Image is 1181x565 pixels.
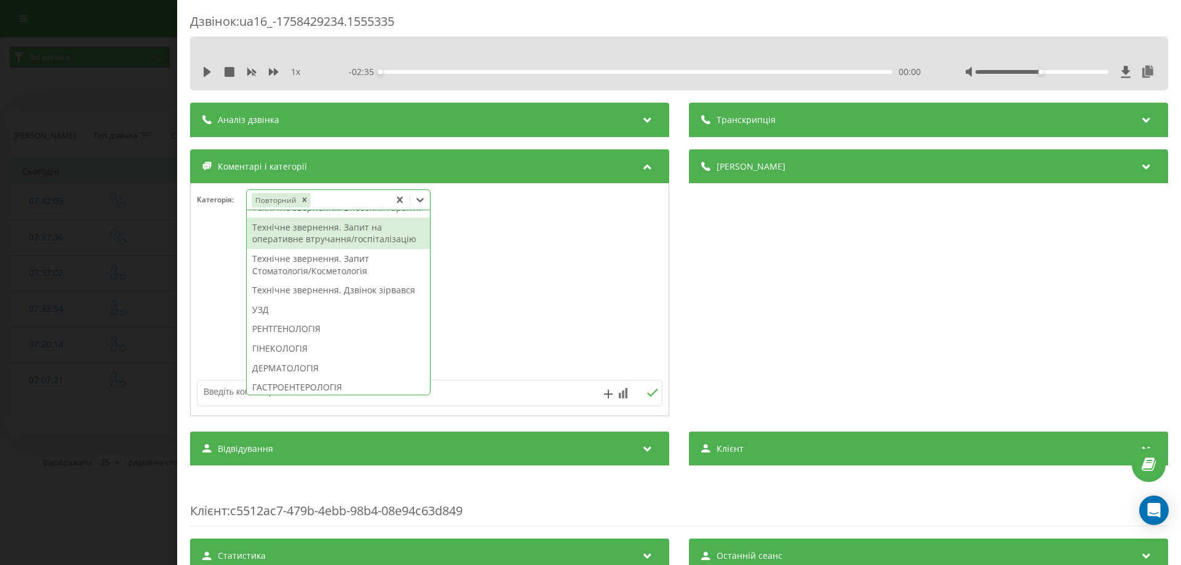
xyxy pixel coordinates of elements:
[247,358,430,378] div: ДЕРМАТОЛОГІЯ
[218,550,266,562] span: Статистика
[899,66,921,78] span: 00:00
[247,280,430,300] div: Технічне звернення. Дзвінок зірвався
[247,377,430,397] div: ГАСТРОЕНТЕРОЛОГІЯ
[717,114,776,126] span: Транскрипція
[218,114,279,126] span: Аналіз дзвінка
[717,550,782,562] span: Останній сеанс
[349,66,380,78] span: - 02:35
[247,218,430,249] div: Технічне звернення. Запит на оперативне втручання/госпіталізацію
[218,160,307,173] span: Коментарі і категорії
[190,13,1168,37] div: Дзвінок : ua16_-1758429234.1555335
[190,478,1168,526] div: : c5512ac7-479b-4ebb-98b4-08e94c63d849
[247,300,430,320] div: УЗД
[218,443,273,455] span: Відвідування
[291,66,300,78] span: 1 x
[717,443,744,455] span: Клієнт
[247,249,430,280] div: Технічне звернення. Запит Стоматологія/Косметологія
[197,196,246,204] h4: Категорія :
[247,319,430,339] div: РЕНТГЕНОЛОГІЯ
[1039,69,1044,74] div: Accessibility label
[247,339,430,358] div: ГІНЕКОЛОГІЯ
[298,193,311,207] div: Remove Повторний
[190,502,227,519] span: Клієнт
[717,160,785,173] span: [PERSON_NAME]
[1139,496,1169,525] div: Open Intercom Messenger
[252,193,298,207] div: Повторний
[378,69,383,74] div: Accessibility label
